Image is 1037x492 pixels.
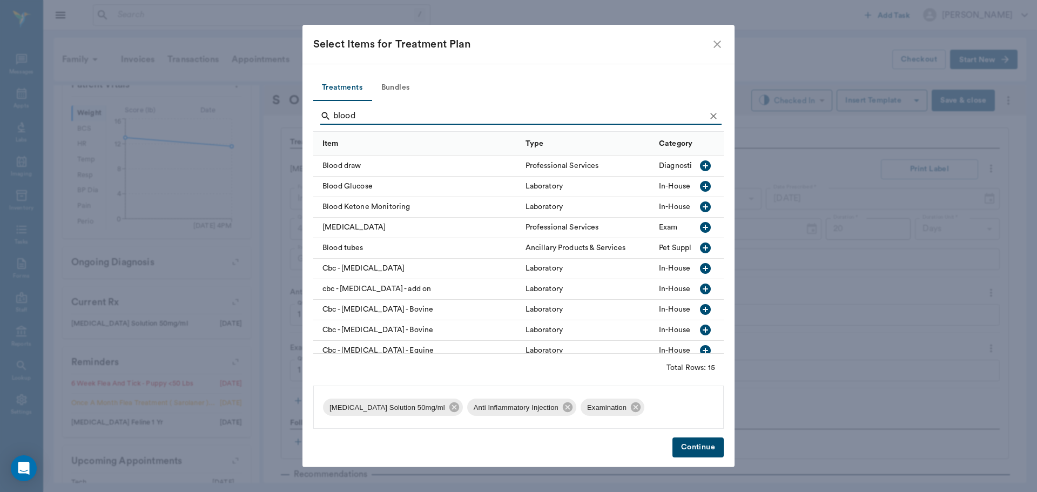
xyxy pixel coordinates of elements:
[659,160,727,171] div: Diagnostic Services
[313,279,520,300] div: cbc - [MEDICAL_DATA] - add on
[654,131,763,156] div: Category
[526,160,599,171] div: Professional Services
[526,263,563,274] div: Laboratory
[313,238,520,259] div: Blood tubes
[313,156,520,177] div: Blood draw
[320,107,722,127] div: Search
[467,402,565,413] span: Anti Inflammatory Injection
[705,108,722,124] button: Clear
[526,345,563,356] div: Laboratory
[526,242,625,253] div: Ancillary Products & Services
[313,197,520,218] div: Blood Ketone Monitoring
[371,75,420,101] button: Bundles
[313,177,520,197] div: Blood Glucose
[526,325,563,335] div: Laboratory
[581,399,644,416] div: Examination
[526,304,563,315] div: Laboratory
[659,129,692,159] div: Category
[659,181,705,192] div: In-House Lab
[581,402,633,413] span: Examination
[467,399,576,416] div: Anti Inflammatory Injection
[526,181,563,192] div: Laboratory
[11,455,37,481] div: Open Intercom Messenger
[659,345,705,356] div: In-House Lab
[659,284,705,294] div: In-House Lab
[659,242,724,253] div: Pet Supplies Retail
[711,38,724,51] button: close
[323,402,452,413] span: [MEDICAL_DATA] Solution 50mg/ml
[333,107,705,125] input: Find a treatment
[672,437,724,457] button: Continue
[520,131,654,156] div: Type
[526,129,544,159] div: Type
[526,284,563,294] div: Laboratory
[526,222,599,233] div: Professional Services
[313,320,520,341] div: Cbc - [MEDICAL_DATA] - Bovine
[313,300,520,320] div: Cbc - [MEDICAL_DATA] - Bovine
[659,222,678,233] div: Exam
[659,325,705,335] div: In-House Lab
[659,201,705,212] div: In-House Lab
[313,341,520,361] div: Cbc - [MEDICAL_DATA] - Equine
[323,399,463,416] div: [MEDICAL_DATA] Solution 50mg/ml
[526,201,563,212] div: Laboratory
[313,75,371,101] button: Treatments
[659,304,705,315] div: In-House Lab
[313,259,520,279] div: Cbc - [MEDICAL_DATA]
[313,218,520,238] div: [MEDICAL_DATA]
[659,263,705,274] div: In-House Lab
[322,129,339,159] div: Item
[313,131,520,156] div: Item
[313,36,711,53] div: Select Items for Treatment Plan
[666,362,715,373] div: Total Rows: 15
